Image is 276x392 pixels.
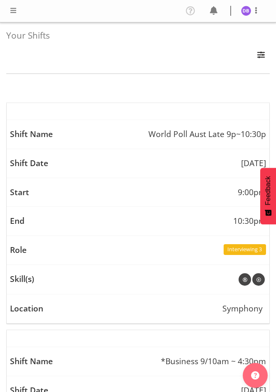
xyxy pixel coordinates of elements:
[6,31,270,40] h4: Your Shifts
[241,6,251,16] img: dawn-belshaw1857.jpg
[7,207,269,236] td: 10:30pm
[252,47,270,65] button: Filter Employees
[264,176,272,205] span: Feedback
[251,371,259,380] img: help-xxl-2.png
[227,245,262,253] span: Interviewing 3
[7,347,269,376] td: *Business 9/10am ~ 4:30pm
[7,120,269,149] td: World Poll Aust Late 9p~10:30p
[7,294,269,323] td: Symphony
[260,168,276,224] button: Feedback - Show survey
[7,149,269,178] td: [DATE]
[7,178,269,207] td: 9:00pm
